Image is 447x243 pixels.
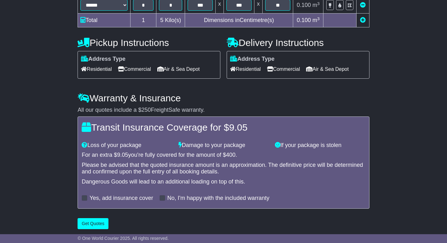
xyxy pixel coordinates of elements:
[312,2,320,8] span: m
[267,64,300,74] span: Commercial
[317,16,320,21] sup: 3
[156,14,185,27] td: Kilo(s)
[78,37,220,48] h4: Pickup Instructions
[82,162,365,175] div: Please be advised that the quoted insurance amount is an approximation. The definitive price will...
[229,122,247,133] span: 9.05
[82,122,365,133] h4: Transit Insurance Coverage for $
[272,142,368,149] div: If your package is stolen
[297,2,311,8] span: 0.100
[78,218,108,229] button: Get Quotes
[78,142,175,149] div: Loss of your package
[297,17,311,23] span: 0.100
[360,2,366,8] a: Remove this item
[78,14,131,27] td: Total
[167,195,270,202] label: No, I'm happy with the included warranty
[78,93,369,103] h4: Warranty & Insurance
[78,107,369,114] div: All our quotes include a $ FreightSafe warranty.
[312,17,320,23] span: m
[160,17,163,23] span: 5
[81,64,112,74] span: Residential
[230,64,261,74] span: Residential
[82,152,365,159] div: For an extra $ you're fully covered for the amount of $ .
[118,64,151,74] span: Commercial
[78,236,169,241] span: © One World Courier 2025. All rights reserved.
[227,37,369,48] h4: Delivery Instructions
[185,14,293,27] td: Dimensions in Centimetre(s)
[306,64,349,74] span: Air & Sea Depot
[81,56,125,63] label: Address Type
[175,142,272,149] div: Damage to your package
[82,178,365,185] div: Dangerous Goods will lead to an additional loading on top of this.
[141,107,151,113] span: 250
[131,14,156,27] td: 1
[90,195,153,202] label: Yes, add insurance cover
[226,152,235,158] span: 400
[360,17,366,23] a: Add new item
[157,64,200,74] span: Air & Sea Depot
[117,152,128,158] span: 9.05
[317,1,320,6] sup: 3
[230,56,275,63] label: Address Type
